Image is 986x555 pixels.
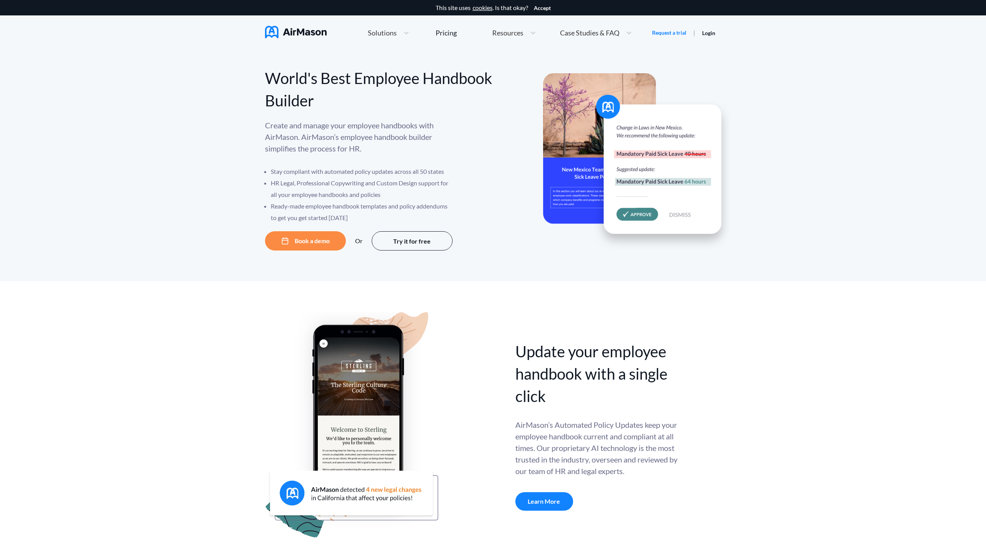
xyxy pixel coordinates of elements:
span: | [693,29,695,36]
span: Solutions [368,29,397,36]
div: World's Best Employee Handbook Builder [265,67,493,112]
button: Accept cookies [534,5,551,11]
img: AirMason Logo [265,26,327,38]
div: Pricing [436,29,457,36]
button: Try it for free [372,231,453,251]
p: Create and manage your employee handbooks with AirMason. AirMason’s employee handbook builder sim... [265,119,454,154]
a: Login [702,30,715,36]
a: cookies [473,4,493,11]
img: hero-banner [543,73,732,250]
img: handbook apu [265,312,438,538]
a: Learn More [515,492,573,511]
li: Stay compliant with automated policy updates across all 50 states [271,166,454,177]
li: HR Legal, Professional Copywriting and Custom Design support for all your employee handbooks and ... [271,177,454,200]
a: Pricing [436,26,457,40]
div: Update your employee handbook with a single click [515,340,679,407]
div: Or [355,237,362,244]
a: Request a trial [652,29,686,37]
span: Case Studies & FAQ [560,29,619,36]
div: AirMason’s Automated Policy Updates keep your employee handbook current and compliant at all time... [515,419,679,477]
span: Resources [492,29,523,36]
li: Ready-made employee handbook templates and policy addendums to get you get started [DATE] [271,200,454,224]
button: Book a demo [265,231,346,251]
